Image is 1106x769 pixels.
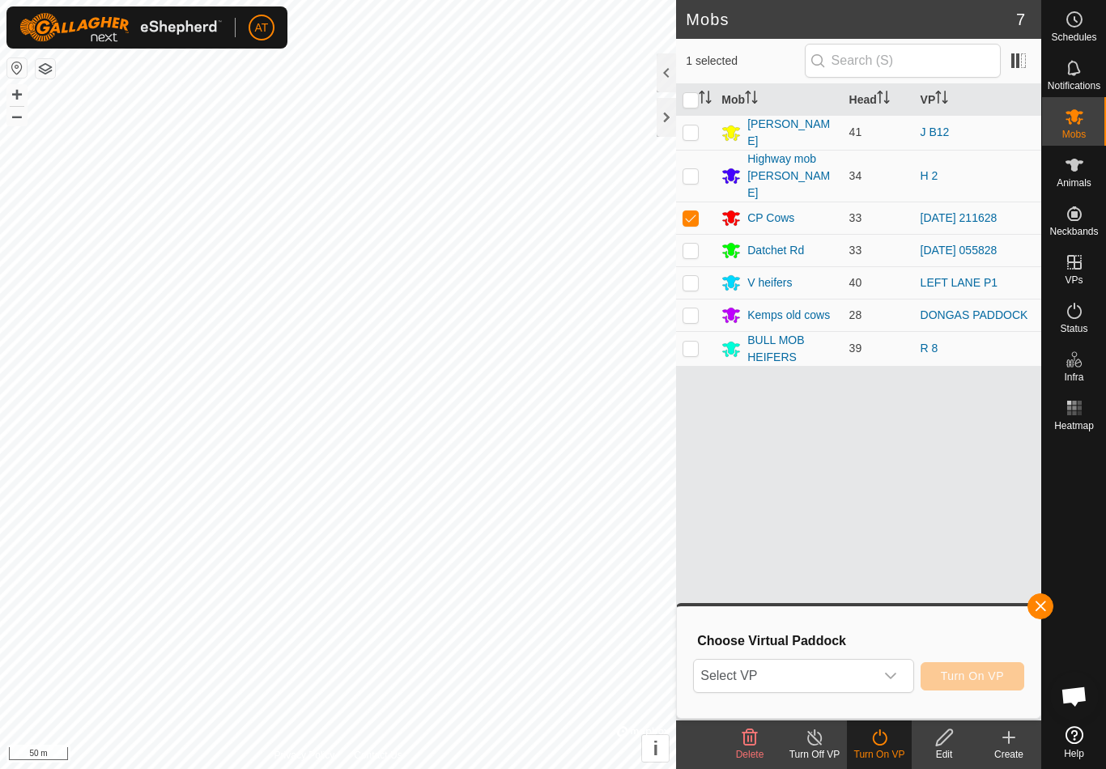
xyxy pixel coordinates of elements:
span: 1 selected [686,53,804,70]
div: Highway mob [PERSON_NAME] [747,151,836,202]
h2: Mobs [686,10,1016,29]
a: Help [1042,720,1106,765]
a: Privacy Policy [274,748,335,763]
span: Schedules [1051,32,1096,42]
a: Contact Us [354,748,402,763]
a: DONGAS PADDOCK [921,308,1028,321]
button: i [642,735,669,762]
h3: Choose Virtual Paddock [697,633,1024,648]
span: 39 [849,342,862,355]
div: Edit [912,747,976,762]
div: Open chat [1050,672,1099,720]
input: Search (S) [805,44,1001,78]
span: Notifications [1048,81,1100,91]
span: i [653,737,658,759]
span: 33 [849,244,862,257]
span: Animals [1057,178,1091,188]
div: dropdown trigger [874,660,907,692]
div: Datchet Rd [747,242,804,259]
a: R 8 [921,342,938,355]
span: Select VP [694,660,874,692]
a: [DATE] 055828 [921,244,998,257]
img: Gallagher Logo [19,13,222,42]
span: 34 [849,169,862,182]
a: H 2 [921,169,938,182]
span: VPs [1065,275,1083,285]
div: Turn On VP [847,747,912,762]
p-sorticon: Activate to sort [935,93,948,106]
span: Turn On VP [941,669,1004,682]
p-sorticon: Activate to sort [877,93,890,106]
th: Mob [715,84,842,116]
span: 40 [849,276,862,289]
span: Status [1060,324,1087,334]
button: Turn On VP [921,662,1024,690]
button: Reset Map [7,58,27,78]
a: LEFT LANE P1 [921,276,998,289]
button: – [7,106,27,125]
div: CP Cows [747,210,794,227]
span: Heatmap [1054,421,1094,431]
span: 41 [849,125,862,138]
button: + [7,85,27,104]
span: 33 [849,211,862,224]
span: 7 [1016,7,1025,32]
span: AT [255,19,269,36]
div: [PERSON_NAME] [747,116,836,150]
div: BULL MOB HEIFERS [747,332,836,366]
div: V heifers [747,274,792,291]
a: [DATE] 211628 [921,211,998,224]
button: Map Layers [36,59,55,79]
span: Help [1064,749,1084,758]
p-sorticon: Activate to sort [745,93,758,106]
span: Delete [736,749,764,760]
div: Turn Off VP [782,747,847,762]
a: J B12 [921,125,950,138]
th: VP [914,84,1041,116]
span: 28 [849,308,862,321]
span: Infra [1064,372,1083,382]
span: Mobs [1062,130,1086,139]
div: Kemps old cows [747,307,830,324]
span: Neckbands [1049,227,1098,236]
p-sorticon: Activate to sort [699,93,712,106]
th: Head [843,84,914,116]
div: Create [976,747,1041,762]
